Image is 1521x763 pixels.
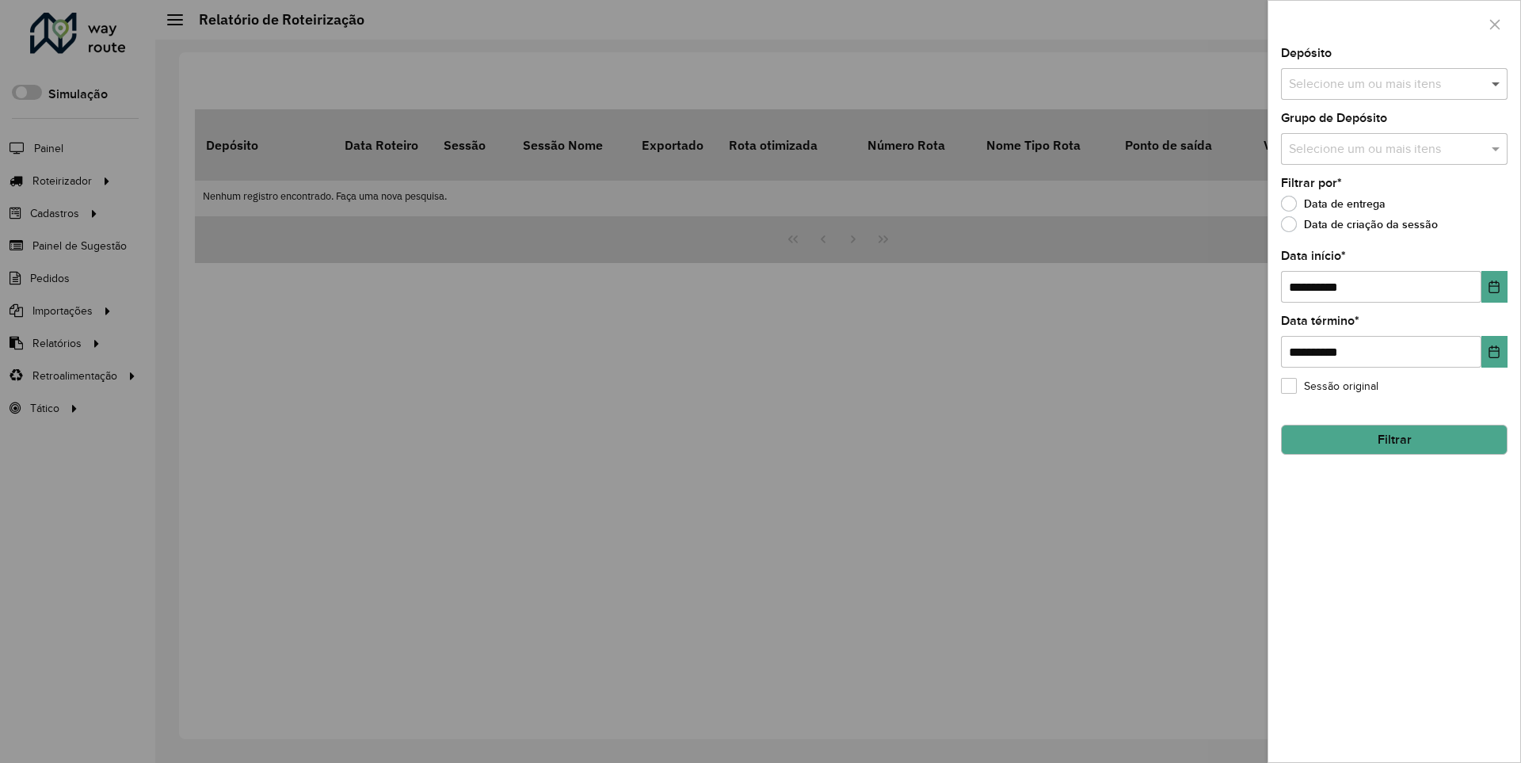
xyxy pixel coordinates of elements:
label: Data de criação da sessão [1281,216,1438,232]
label: Grupo de Depósito [1281,109,1387,128]
label: Data de entrega [1281,196,1386,212]
label: Data início [1281,246,1346,265]
label: Filtrar por [1281,174,1342,193]
label: Data término [1281,311,1359,330]
label: Depósito [1281,44,1332,63]
button: Choose Date [1481,271,1508,303]
button: Filtrar [1281,425,1508,455]
label: Sessão original [1281,378,1378,395]
button: Choose Date [1481,336,1508,368]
